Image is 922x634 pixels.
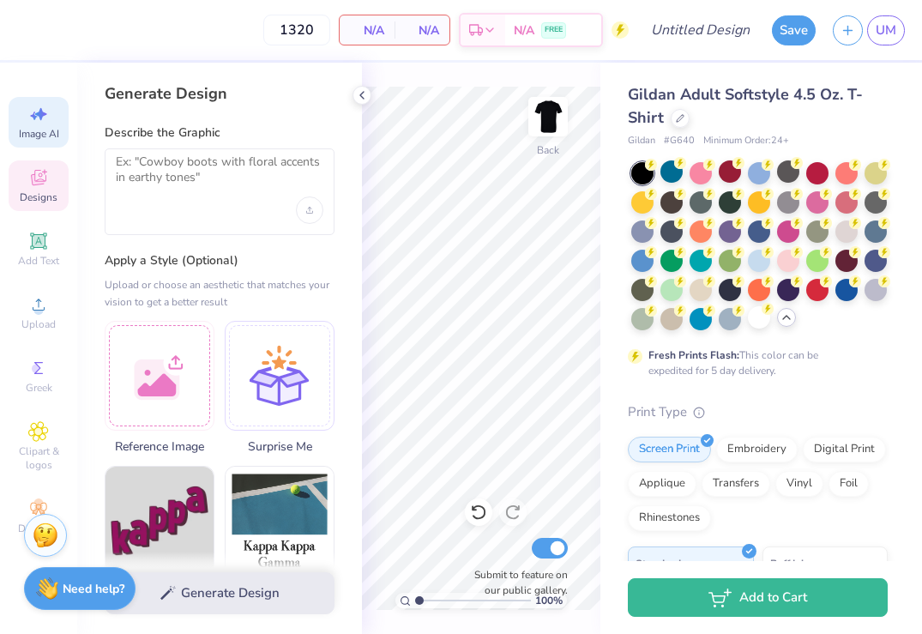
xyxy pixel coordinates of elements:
[628,505,711,531] div: Rhinestones
[105,438,214,456] span: Reference Image
[636,554,681,572] span: Standard
[105,276,334,311] div: Upload or choose an aesthetic that matches your vision to get a better result
[628,471,696,497] div: Applique
[702,471,770,497] div: Transfers
[225,438,334,456] span: Surprise Me
[803,437,886,462] div: Digital Print
[628,84,863,128] span: Gildan Adult Softstyle 4.5 Oz. T-Shirt
[26,381,52,395] span: Greek
[531,100,565,134] img: Back
[20,190,57,204] span: Designs
[263,15,330,45] input: – –
[876,21,896,40] span: UM
[19,127,59,141] span: Image AI
[648,348,739,362] strong: Fresh Prints Flash:
[18,522,59,535] span: Decorate
[545,24,563,36] span: FREE
[9,444,69,472] span: Clipart & logos
[637,13,763,47] input: Untitled Design
[105,252,334,269] label: Apply a Style (Optional)
[772,15,816,45] button: Save
[350,21,384,39] span: N/A
[628,578,888,617] button: Add to Cart
[775,471,823,497] div: Vinyl
[105,83,334,104] div: Generate Design
[105,467,214,575] img: Text-Based
[703,134,789,148] span: Minimum Order: 24 +
[18,254,59,268] span: Add Text
[716,437,798,462] div: Embroidery
[514,21,534,39] span: N/A
[465,567,568,598] label: Submit to feature on our public gallery.
[628,134,655,148] span: Gildan
[405,21,439,39] span: N/A
[21,317,56,331] span: Upload
[867,15,905,45] a: UM
[829,471,869,497] div: Foil
[648,347,859,378] div: This color can be expedited for 5 day delivery.
[63,581,124,597] strong: Need help?
[535,593,563,608] span: 100 %
[664,134,695,148] span: # G640
[105,124,334,142] label: Describe the Graphic
[628,402,888,422] div: Print Type
[628,437,711,462] div: Screen Print
[770,554,806,572] span: Puff Ink
[296,196,323,224] div: Upload image
[537,142,559,158] div: Back
[226,467,334,575] img: Photorealistic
